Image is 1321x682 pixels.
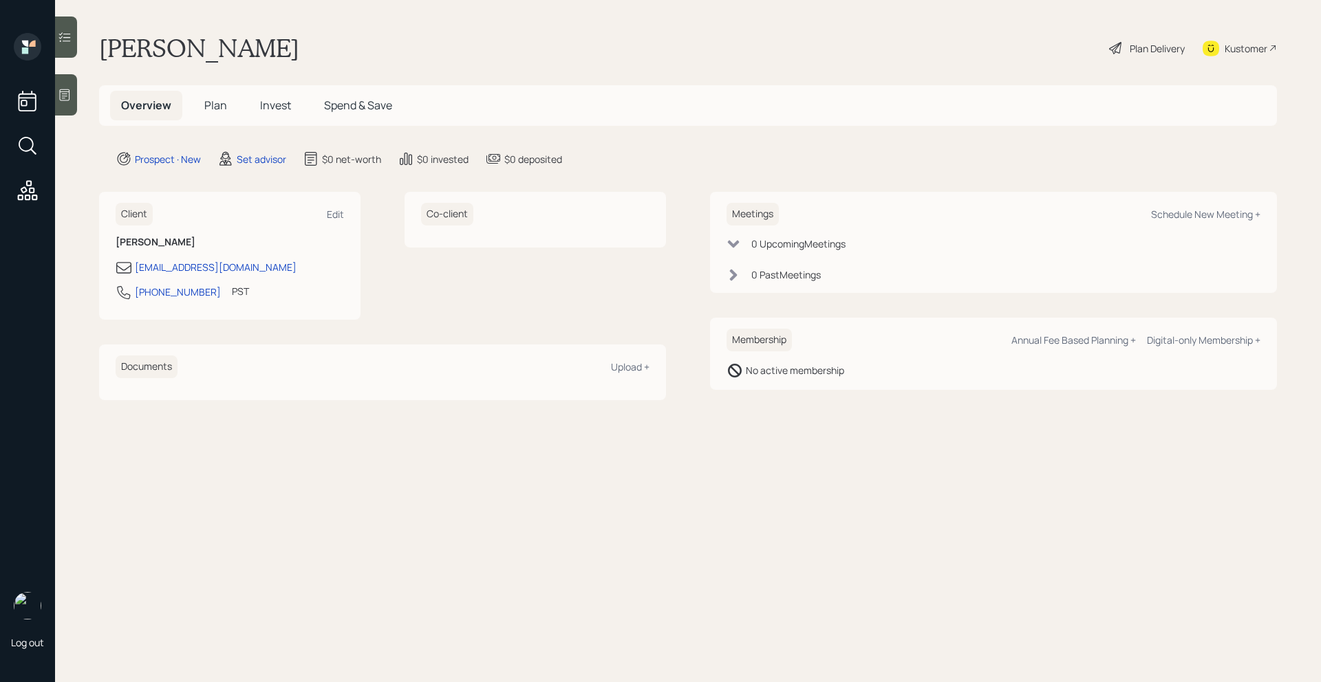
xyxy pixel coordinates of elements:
div: PST [232,284,249,298]
img: retirable_logo.png [14,592,41,619]
h6: Co-client [421,203,473,225]
div: [EMAIL_ADDRESS][DOMAIN_NAME] [135,260,297,274]
div: Kustomer [1225,41,1267,56]
div: Digital-only Membership + [1147,333,1260,346]
h6: Meetings [727,203,779,225]
div: Plan Delivery [1130,41,1185,56]
div: Set advisor [237,152,286,166]
div: $0 invested [417,152,469,166]
div: Edit [327,208,344,221]
span: Spend & Save [324,98,392,113]
div: Upload + [611,360,649,373]
div: Annual Fee Based Planning + [1011,333,1136,346]
h6: Membership [727,329,792,351]
h6: Documents [116,355,178,378]
div: $0 deposited [504,152,562,166]
span: Overview [121,98,171,113]
div: Log out [11,636,44,649]
div: No active membership [746,363,844,377]
div: [PHONE_NUMBER] [135,285,221,299]
h6: Client [116,203,153,225]
h1: [PERSON_NAME] [99,33,299,63]
div: $0 net-worth [322,152,381,166]
span: Plan [204,98,227,113]
div: Schedule New Meeting + [1151,208,1260,221]
div: 0 Upcoming Meeting s [751,236,846,251]
span: Invest [260,98,291,113]
div: 0 Past Meeting s [751,267,821,282]
h6: [PERSON_NAME] [116,236,344,248]
div: Prospect · New [135,152,201,166]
